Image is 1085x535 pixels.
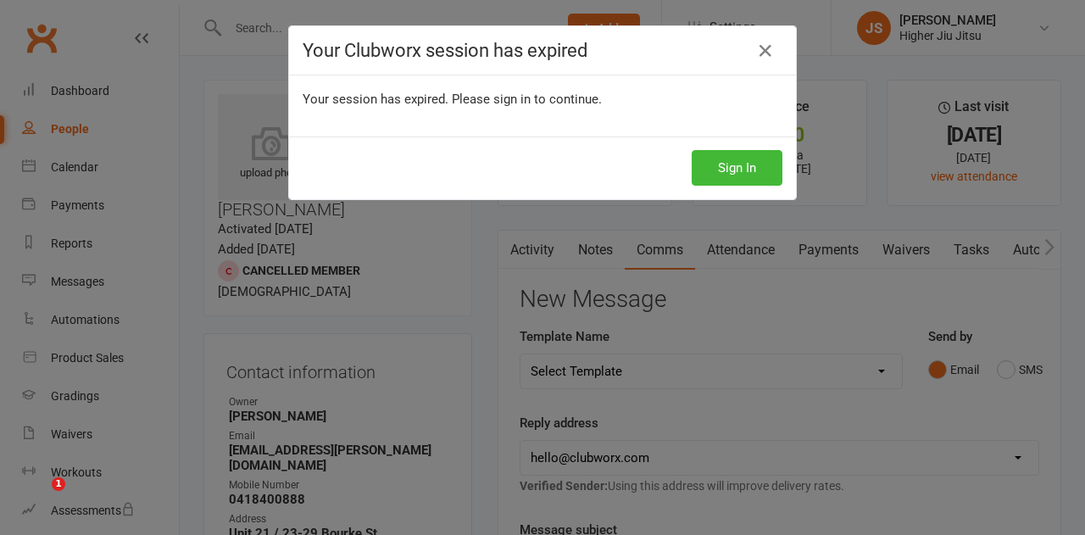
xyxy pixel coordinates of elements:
iframe: Intercom live chat [17,477,58,518]
h4: Your Clubworx session has expired [303,40,782,61]
a: Close [752,37,779,64]
span: 1 [52,477,65,491]
span: Your session has expired. Please sign in to continue. [303,92,602,107]
button: Sign In [692,150,782,186]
